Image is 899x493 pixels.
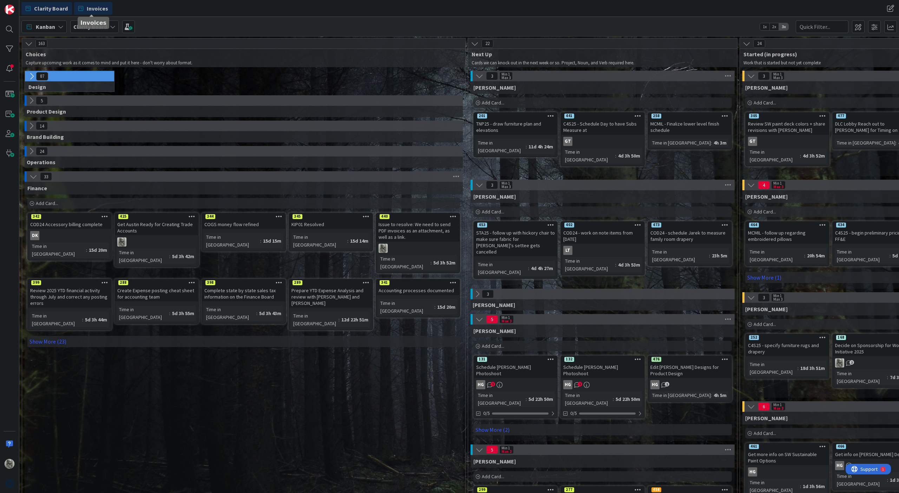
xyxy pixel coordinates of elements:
div: PA [115,237,198,246]
span: Kanban [36,23,55,31]
span: : [526,395,527,403]
img: Visit kanbanzone.com [5,5,14,14]
div: 20h 54m [805,252,827,260]
div: Time in [GEOGRAPHIC_DATA] [117,249,169,264]
a: 132Schedule [PERSON_NAME] PhotoshootHGTime in [GEOGRAPHIC_DATA]:5d 22h 50m0/5 [560,356,645,418]
span: 0/5 [483,410,490,417]
span: 3x [779,23,788,30]
div: 473 [651,223,661,228]
div: STA25 - follow up with hickory chair to make sure fabric for [PERSON_NAME]'s settee gets cancelled [474,228,557,256]
span: 3 [758,72,770,80]
div: COD24 - schedule Jarek to measure family room drapery [648,228,731,244]
div: Time in [GEOGRAPHIC_DATA] [30,242,86,258]
div: 5d 3h 44m [83,316,109,324]
div: KIP01 Resolved [289,220,372,229]
div: 201 [474,113,557,119]
div: 305Review SW paint deck colors + share revisions with [PERSON_NAME] [746,113,829,135]
a: 425Get Austin Ready for Creating Trade AccountsPATime in [GEOGRAPHIC_DATA]:5d 3h 42m [114,213,199,267]
div: 425 [115,213,198,220]
div: 440 [376,213,459,220]
span: : [804,252,805,260]
div: 258 [648,113,731,119]
span: : [339,316,340,324]
div: 5d 3h 55m [170,309,196,317]
div: 4h 3m [712,139,728,147]
div: Create Expense posting cheat sheet for accounting team [115,286,198,301]
div: 252 [749,335,759,340]
div: Time in [GEOGRAPHIC_DATA] [748,148,800,164]
div: Get Austin Ready for Creating Trade Accounts [115,220,198,235]
span: : [347,237,348,245]
p: Capture upcoming work as it comes to mind and put it here - don't worry about format. [26,60,457,66]
div: 441 [561,113,644,119]
div: Time in [GEOGRAPHIC_DATA] [650,139,711,147]
div: HG [648,380,731,389]
span: 5 [36,96,48,105]
div: GT [746,137,829,146]
div: MCMIL - Finalize lower level finish schedule [648,119,731,135]
h5: Invoices [80,20,106,26]
div: 344COGS money flow refined [202,213,285,229]
div: 341 [376,280,459,286]
span: Choices [26,51,457,58]
span: : [887,476,888,484]
span: : [798,364,799,372]
span: 2x [769,23,779,30]
a: 201TNP25 - draw furniture plan and elevationsTime in [GEOGRAPHIC_DATA]:11d 4h 24m [473,112,558,157]
span: : [169,309,170,317]
div: 131Schedule [PERSON_NAME] Photoshoot [474,356,557,378]
div: 476 [648,356,731,363]
div: MCMIL - follow up regarding embroidered pillows [746,228,829,244]
div: 305 [746,113,829,119]
div: 4d 3h 50m [616,152,642,160]
div: COGS money flow refined [202,220,285,229]
div: 289 [289,280,372,286]
div: 132 [564,357,574,362]
b: Clarity Board [73,23,107,30]
a: 473COD24 - schedule Jarek to measure family room draperyTime in [GEOGRAPHIC_DATA]:23h 5m [648,221,732,266]
div: Max 3 [773,76,782,79]
span: : [895,139,897,147]
div: 425 [118,214,128,219]
div: 258 [651,114,661,119]
div: 466 [836,444,846,449]
div: TNP25 - draw furniture plan and elevations [474,119,557,135]
div: 4d 4h 27m [529,264,555,272]
div: HG [835,461,844,470]
a: 131Schedule [PERSON_NAME] PhotoshootHGTime in [GEOGRAPHIC_DATA]:5d 22h 50m0/5 [473,356,558,418]
span: : [711,139,712,147]
div: 473COD24 - schedule Jarek to measure family room drapery [648,222,731,244]
div: 345 [289,213,372,220]
span: : [260,237,261,245]
div: 458 [651,487,661,492]
span: : [256,309,257,317]
span: Next Up [472,51,728,58]
div: 453 [477,223,487,228]
div: 132Schedule [PERSON_NAME] Photoshoot [561,356,644,378]
div: 289Prepare YTD Expense Analysis and review with [PERSON_NAME] and [PERSON_NAME] [289,280,372,308]
div: 342 [31,214,41,219]
div: 476 [651,357,661,362]
div: 344 [202,213,285,220]
div: Time in [GEOGRAPHIC_DATA] [204,306,256,321]
div: 441 [564,114,574,119]
div: Time in [GEOGRAPHIC_DATA] [291,233,347,249]
a: 342COD24 Accessory billing completeDKTime in [GEOGRAPHIC_DATA]:15d 20m [27,213,112,261]
span: Support [15,1,32,9]
div: 201TNP25 - draw furniture plan and elevations [474,113,557,135]
div: Time in [GEOGRAPHIC_DATA] [476,139,526,154]
div: Time in [GEOGRAPHIC_DATA] [563,391,613,407]
div: Min 1 [501,72,510,76]
span: : [528,264,529,272]
div: HG [561,380,644,389]
span: 1 [578,382,582,386]
div: 342 [28,213,111,220]
span: 87 [36,72,48,81]
div: Time in [GEOGRAPHIC_DATA] [117,306,169,321]
span: : [431,259,432,267]
div: 464 [746,222,829,228]
div: 15d 20m [435,303,457,311]
div: 299 [477,487,487,492]
div: 458 [648,487,731,493]
div: 476Edit [PERSON_NAME] Designs for Product Design [648,356,731,378]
